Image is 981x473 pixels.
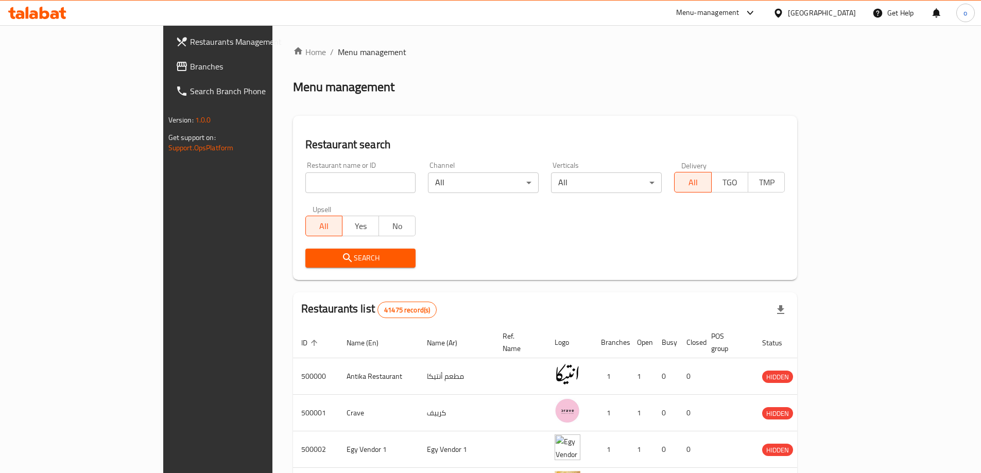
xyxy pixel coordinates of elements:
div: All [551,172,662,193]
div: HIDDEN [762,407,793,419]
td: 1 [629,395,653,431]
div: Export file [768,297,793,322]
button: Search [305,249,416,268]
div: Total records count [377,302,437,318]
span: Yes [347,219,375,234]
span: ID [301,337,321,349]
span: Branches [190,60,319,73]
span: All [310,219,338,234]
button: TMP [748,172,785,192]
span: HIDDEN [762,371,793,383]
td: 1 [629,431,653,468]
span: o [963,7,967,19]
span: Version: [168,113,194,127]
span: TMP [752,175,781,190]
td: 1 [629,358,653,395]
a: Support.OpsPlatform [168,141,234,154]
td: 0 [653,431,678,468]
div: Menu-management [676,7,739,19]
button: All [674,172,711,192]
th: Busy [653,327,678,358]
a: Restaurants Management [167,29,327,54]
button: No [378,216,416,236]
td: كرييف [419,395,494,431]
span: 1.0.0 [195,113,211,127]
span: TGO [716,175,744,190]
nav: breadcrumb [293,46,798,58]
label: Upsell [313,205,332,213]
span: Menu management [338,46,406,58]
span: Restaurants Management [190,36,319,48]
span: No [383,219,411,234]
img: Antika Restaurant [555,361,580,387]
button: Yes [342,216,379,236]
h2: Menu management [293,79,394,95]
span: Search [314,252,408,265]
button: TGO [711,172,748,192]
span: Ref. Name [503,330,534,355]
span: 41475 record(s) [378,305,436,315]
td: Egy Vendor 1 [338,431,419,468]
button: All [305,216,342,236]
li: / [330,46,334,58]
td: 0 [653,395,678,431]
h2: Restaurants list [301,301,437,318]
a: Branches [167,54,327,79]
div: [GEOGRAPHIC_DATA] [788,7,856,19]
span: Name (Ar) [427,337,471,349]
span: HIDDEN [762,444,793,456]
td: 0 [678,358,703,395]
td: Antika Restaurant [338,358,419,395]
span: Search Branch Phone [190,85,319,97]
td: 0 [678,431,703,468]
td: مطعم أنتيكا [419,358,494,395]
h2: Restaurant search [305,137,785,152]
th: Branches [593,327,629,358]
span: POS group [711,330,742,355]
span: Get support on: [168,131,216,144]
td: Crave [338,395,419,431]
div: All [428,172,539,193]
th: Open [629,327,653,358]
th: Logo [546,327,593,358]
td: 1 [593,431,629,468]
a: Search Branch Phone [167,79,327,103]
td: 1 [593,395,629,431]
td: 1 [593,358,629,395]
span: All [679,175,707,190]
td: 0 [653,358,678,395]
label: Delivery [681,162,707,169]
span: Name (En) [347,337,392,349]
input: Search for restaurant name or ID.. [305,172,416,193]
img: Crave [555,398,580,424]
span: HIDDEN [762,408,793,419]
th: Closed [678,327,703,358]
span: Status [762,337,796,349]
td: Egy Vendor 1 [419,431,494,468]
td: 0 [678,395,703,431]
img: Egy Vendor 1 [555,434,580,460]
